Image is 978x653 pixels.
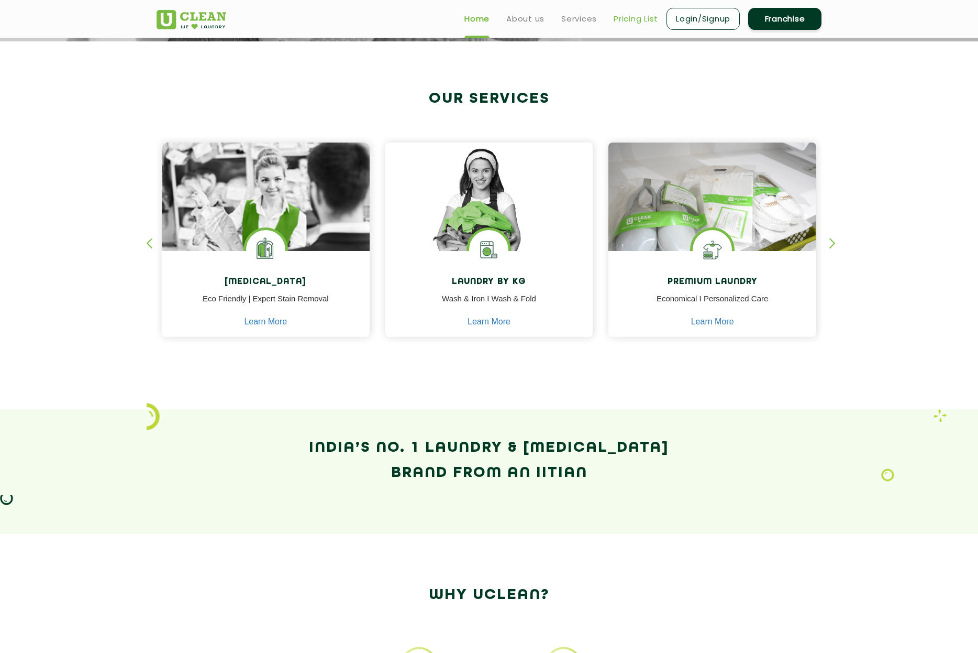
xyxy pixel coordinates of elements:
[464,13,490,25] a: Home
[246,230,285,269] img: Laundry Services near me
[468,317,510,326] a: Learn More
[393,293,585,317] p: Wash & Iron I Wash & Fold
[666,8,740,30] a: Login/Signup
[157,10,226,29] img: UClean Laundry and Dry Cleaning
[561,13,597,25] a: Services
[162,143,370,310] img: Drycleaners near me
[147,403,160,430] img: icon_2.png
[506,13,544,25] a: About us
[170,293,362,317] p: Eco Friendly | Expert Stain Removal
[616,293,808,317] p: Economical I Personalized Care
[170,277,362,287] h4: [MEDICAL_DATA]
[748,8,821,30] a: Franchise
[691,317,734,326] a: Learn More
[393,277,585,287] h4: Laundry by Kg
[469,230,508,269] img: laundry washing machine
[693,230,732,269] img: Shoes Cleaning
[385,143,593,281] img: a girl with laundry basket
[881,469,894,482] img: Laundry
[616,277,808,287] h4: Premium Laundry
[157,90,821,107] h2: Our Services
[614,13,658,25] a: Pricing List
[157,583,821,608] h2: Why Uclean?
[608,143,816,281] img: laundry done shoes and clothes
[244,317,287,326] a: Learn More
[933,409,947,422] img: Laundry wash and iron
[157,436,821,486] h2: India’s No. 1 Laundry & [MEDICAL_DATA] Brand from an IITian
